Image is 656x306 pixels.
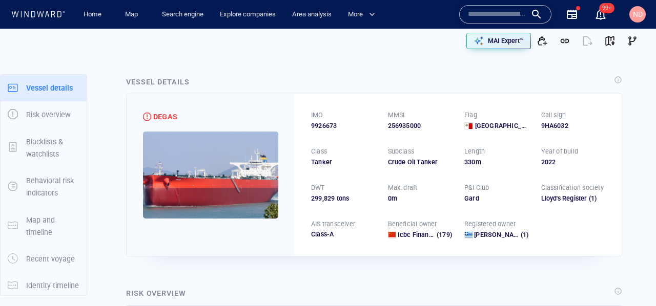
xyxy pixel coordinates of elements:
img: 627e6a6118c9324b779c6586_0 [143,132,278,218]
a: Map and timeline [1,221,87,230]
div: Vessel details [126,76,190,88]
p: Risk overview [26,108,71,121]
div: 9HA6032 [541,121,606,130]
p: IMO [311,111,323,120]
p: Class [311,147,327,156]
p: Registered owner [464,220,516,229]
button: Recent voyage [1,246,87,272]
button: ND [627,4,648,25]
a: Home [79,6,106,24]
a: Blacklists & watchlists [1,142,87,152]
button: Risk overview [1,101,87,128]
p: Length [464,147,485,156]
p: Map and timeline [26,214,79,239]
a: Icbc Financial Leasing (179) [398,230,452,239]
button: Map and timeline [1,207,87,246]
div: Risk overview [126,287,186,299]
p: Behavioral risk indicators [26,174,79,200]
span: 330 [464,158,476,166]
button: Get link [553,30,576,52]
p: Classification society [541,183,604,192]
a: Vessel details [1,82,87,92]
p: Max. draft [388,183,418,192]
button: Vessel details [1,75,87,101]
a: Recent voyage [1,254,87,264]
a: Explore companies [216,6,280,24]
a: Map [121,6,146,24]
button: Identity timeline [1,272,87,299]
div: DEGAS [153,111,177,123]
div: Crude Oil Tanker [388,158,453,167]
span: 99+ [599,3,614,13]
span: 9926673 [311,121,337,130]
a: Identity timeline [1,280,87,290]
span: m [392,194,397,202]
div: Lloyd's Register [541,194,606,203]
p: Call sign [541,111,566,120]
span: More [348,9,375,20]
div: 2022 [541,158,606,167]
p: Blacklists & watchlists [26,136,79,161]
iframe: Chat [612,260,648,298]
p: Beneficial owner [388,220,437,229]
p: DWT [311,183,325,192]
button: Blacklists & watchlists [1,128,87,168]
button: Home [76,6,109,24]
p: Vessel details [26,82,73,94]
div: 299,829 tons [311,194,376,203]
span: m [476,158,481,166]
button: Add to vessel list [531,30,553,52]
a: [PERSON_NAME] Shipping 2249t Ltd. (1) [474,230,528,239]
div: Tanker [311,158,376,167]
div: High risk [143,113,151,121]
p: MAI Expert™ [488,36,524,46]
p: MMSI [388,111,405,120]
div: Lloyd's Register [541,194,587,203]
span: Icbc Financial Leasing [398,231,464,238]
span: Class-A [311,230,334,238]
button: 99+ [594,8,607,20]
span: 0 [388,194,392,202]
p: AIS transceiver [311,220,355,229]
span: (1) [587,194,605,203]
p: Flag [464,111,477,120]
p: Recent voyage [26,253,75,265]
p: Identity timeline [26,279,79,292]
a: 99+ [592,6,609,23]
a: Area analysis [288,6,336,24]
button: View on map [599,30,621,52]
button: Behavioral risk indicators [1,167,87,207]
div: 256935000 [388,121,453,130]
p: Year of build [541,147,579,156]
p: Subclass [388,147,415,156]
div: Gard [464,194,529,203]
span: [GEOGRAPHIC_DATA] [475,121,529,130]
span: ND [633,10,643,18]
span: Hai Kuo Shipping 2249t Ltd. [474,231,584,238]
button: MAI Expert™ [466,33,531,49]
a: Risk overview [1,110,87,119]
a: Search engine [158,6,208,24]
div: Notification center [594,8,607,20]
button: Visual Link Analysis [621,30,644,52]
button: More [344,6,384,24]
p: P&I Club [464,183,489,192]
span: (1) [519,230,529,239]
button: Map [117,6,150,24]
span: (179) [435,230,452,239]
a: Behavioral risk indicators [1,182,87,191]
